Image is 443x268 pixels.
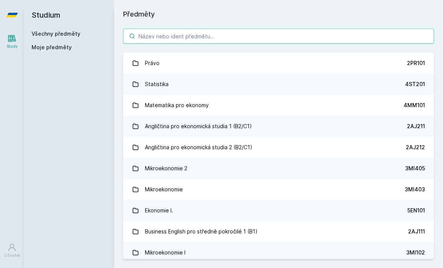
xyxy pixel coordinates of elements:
input: Název nebo ident předmětu… [123,29,434,44]
div: 2AJ212 [406,144,425,151]
a: Matematika pro ekonomy 4MM101 [123,95,434,116]
a: Všechny předměty [32,30,80,37]
div: Angličtina pro ekonomická studia 1 (B2/C1) [145,119,252,134]
div: 2PR101 [407,59,425,67]
div: Mikroekonomie [145,182,183,197]
div: Matematika pro ekonomy [145,98,209,113]
a: Business English pro středně pokročilé 1 (B1) 2AJ111 [123,221,434,242]
div: 4ST201 [405,80,425,88]
a: Angličtina pro ekonomická studia 1 (B2/C1) 2AJ211 [123,116,434,137]
div: 4MM101 [404,101,425,109]
div: 3MI405 [405,165,425,172]
div: Angličtina pro ekonomická studia 2 (B2/C1) [145,140,252,155]
div: 3MI102 [406,249,425,256]
div: Ekonomie I. [145,203,173,218]
div: 5EN101 [407,207,425,214]
div: Uživatel [4,253,20,258]
div: Statistika [145,77,169,92]
div: Mikroekonomie 2 [145,161,187,176]
div: Mikroekonomie I [145,245,185,260]
div: Study [7,44,18,49]
div: Business English pro středně pokročilé 1 (B1) [145,224,258,239]
div: 2AJ111 [408,228,425,235]
a: Mikroekonomie I 3MI102 [123,242,434,263]
a: Angličtina pro ekonomická studia 2 (B2/C1) 2AJ212 [123,137,434,158]
a: Mikroekonomie 2 3MI405 [123,158,434,179]
h1: Předměty [123,9,434,20]
div: Právo [145,56,160,71]
span: Moje předměty [32,44,72,51]
a: Ekonomie I. 5EN101 [123,200,434,221]
a: Mikroekonomie 3MI403 [123,179,434,200]
div: 3MI403 [405,186,425,193]
a: Statistika 4ST201 [123,74,434,95]
a: Study [2,30,23,53]
a: Uživatel [2,239,23,262]
div: 2AJ211 [407,123,425,130]
a: Právo 2PR101 [123,53,434,74]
